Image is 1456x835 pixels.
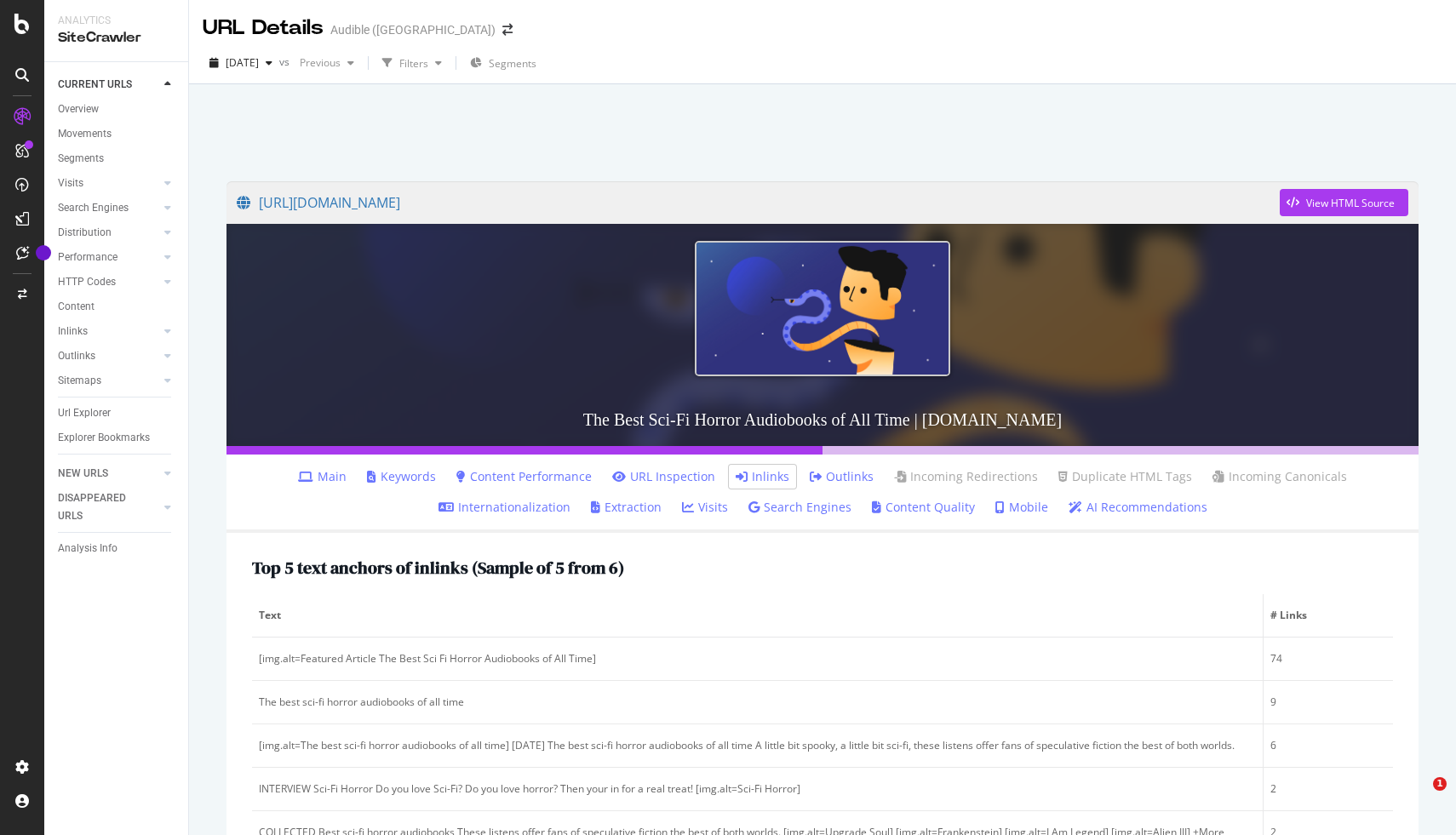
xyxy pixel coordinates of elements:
div: Movements [58,125,112,143]
h3: The Best Sci-Fi Horror Audiobooks of All Time | [DOMAIN_NAME] [226,393,1419,446]
div: [img.alt=Featured Article The Best Sci Fi Horror Audiobooks of All Time] [259,651,1256,666]
a: NEW URLS [58,465,159,483]
a: Performance [58,249,159,266]
div: SiteCrawler [58,28,175,48]
div: [img.alt=The best sci-fi horror audiobooks of all time] [DATE] The best sci-fi horror audiobooks ... [259,738,1256,753]
div: INTERVIEW Sci-Fi Horror Do you love Sci-Fi? Do you love horror? Then your in for a real treat! [i... [259,781,1256,797]
div: 74 [1270,651,1386,666]
a: Analysis Info [58,540,176,558]
iframe: Intercom live chat [1398,777,1439,818]
div: Distribution [58,224,112,242]
div: Content [58,298,95,316]
div: Visits [58,174,83,192]
a: Content [58,298,176,316]
div: Search Engines [58,199,129,217]
a: CURRENT URLS [58,76,159,94]
a: Inlinks [58,323,159,340]
h2: Top 5 text anchors of inlinks ( Sample of 5 from 6 ) [252,558,624,577]
a: Search Engines [58,199,159,217]
div: URL Details [203,14,324,43]
a: URL Inspection [612,468,715,485]
a: Inlinks [736,468,789,485]
div: arrow-right-arrow-left [502,24,513,36]
div: DISAPPEARED URLS [58,489,144,525]
a: Content Quality [872,499,975,516]
button: Segments [463,49,543,77]
button: [DATE] [203,49,279,77]
div: 9 [1270,695,1386,710]
span: Previous [293,55,341,70]
span: Text [259,608,1252,623]
div: Sitemaps [58,372,101,390]
a: Internationalization [439,499,570,516]
a: Search Engines [748,499,851,516]
div: Explorer Bookmarks [58,429,150,447]
div: Outlinks [58,347,95,365]
div: Url Explorer [58,404,111,422]
a: Duplicate HTML Tags [1058,468,1192,485]
span: vs [279,54,293,69]
a: Url Explorer [58,404,176,422]
div: CURRENT URLS [58,76,132,94]
a: Distribution [58,224,159,242]
a: Overview [58,100,176,118]
a: AI Recommendations [1069,499,1207,516]
div: HTTP Codes [58,273,116,291]
a: Outlinks [810,468,874,485]
div: Performance [58,249,118,266]
div: Tooltip anchor [36,245,51,260]
a: Movements [58,125,176,143]
a: [URL][DOMAIN_NAME] [237,181,1280,224]
span: Segments [489,56,536,71]
a: Content Performance [456,468,592,485]
a: Extraction [591,499,662,516]
a: Sitemaps [58,372,159,390]
a: Segments [58,150,176,168]
a: Incoming Canonicals [1212,468,1347,485]
div: Inlinks [58,323,88,340]
span: 2025 Sep. 12th [226,55,259,70]
a: Keywords [367,468,436,485]
a: Visits [682,499,728,516]
div: Overview [58,100,99,118]
a: Incoming Redirections [894,468,1038,485]
button: Previous [293,49,361,77]
a: Outlinks [58,347,159,365]
a: HTTP Codes [58,273,159,291]
a: Explorer Bookmarks [58,429,176,447]
span: 1 [1433,777,1447,791]
div: Analysis Info [58,540,118,558]
div: 6 [1270,738,1386,753]
img: The Best Sci-Fi Horror Audiobooks of All Time | Audible.com [695,241,950,376]
button: View HTML Source [1280,189,1408,216]
a: Mobile [995,499,1048,516]
div: 2 [1270,781,1386,797]
a: Visits [58,174,159,192]
div: NEW URLS [58,465,108,483]
button: Filters [375,49,449,77]
div: Segments [58,150,104,168]
div: Audible ([GEOGRAPHIC_DATA]) [330,21,496,38]
div: Filters [399,56,428,71]
div: Analytics [58,14,175,28]
a: DISAPPEARED URLS [58,489,159,525]
span: # Links [1270,608,1382,623]
div: View HTML Source [1306,196,1395,210]
div: The best sci-fi horror audiobooks of all time [259,695,1256,710]
a: Main [298,468,347,485]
